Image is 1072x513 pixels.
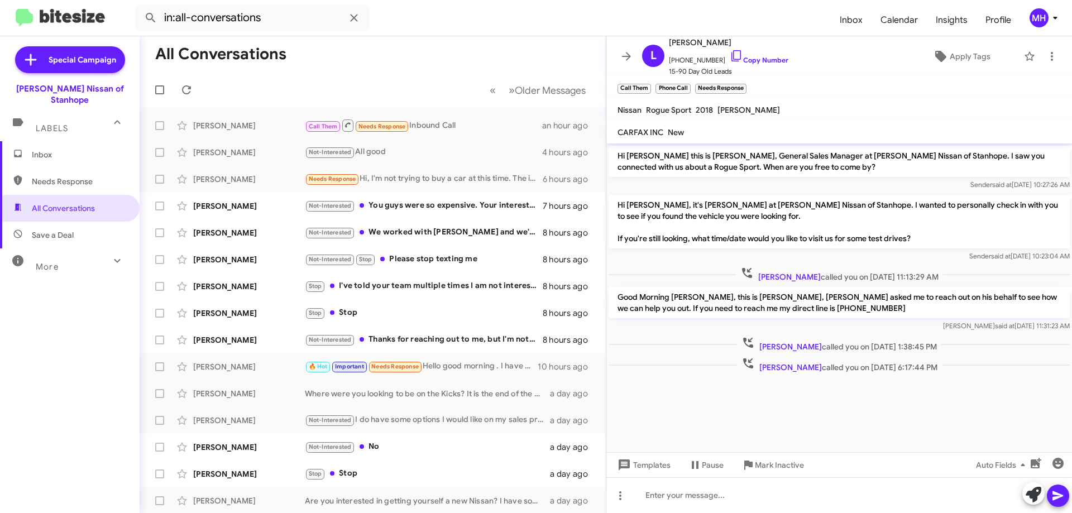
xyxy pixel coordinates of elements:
[609,287,1070,318] p: Good Morning [PERSON_NAME], this is [PERSON_NAME], [PERSON_NAME] asked me to reach out on his beh...
[193,442,305,453] div: [PERSON_NAME]
[32,203,95,214] span: All Conversations
[193,468,305,480] div: [PERSON_NAME]
[543,227,597,238] div: 8 hours ago
[309,416,352,424] span: Not-Interested
[679,455,733,475] button: Pause
[305,440,550,453] div: No
[36,123,68,133] span: Labels
[309,175,356,183] span: Needs Response
[950,46,990,66] span: Apply Tags
[309,443,352,450] span: Not-Interested
[618,84,651,94] small: Call Them
[543,281,597,292] div: 8 hours ago
[755,455,804,475] span: Mark Inactive
[543,334,597,346] div: 8 hours ago
[371,363,419,370] span: Needs Response
[759,342,822,352] span: [PERSON_NAME]
[305,333,543,346] div: Thanks for reaching out to me, but I'm not interested anymore thanks
[717,105,780,115] span: [PERSON_NAME]
[358,123,406,130] span: Needs Response
[193,174,305,185] div: [PERSON_NAME]
[650,47,657,65] span: L
[36,262,59,272] span: More
[970,180,1070,189] span: Sender [DATE] 10:27:26 AM
[550,468,597,480] div: a day ago
[32,176,127,187] span: Needs Response
[695,84,746,94] small: Needs Response
[759,362,822,372] span: [PERSON_NAME]
[733,455,813,475] button: Mark Inactive
[335,363,364,370] span: Important
[509,83,515,97] span: »
[483,79,502,102] button: Previous
[309,309,322,317] span: Stop
[193,147,305,158] div: [PERSON_NAME]
[1030,8,1049,27] div: MH
[359,256,372,263] span: Stop
[609,195,1070,248] p: Hi [PERSON_NAME], it's [PERSON_NAME] at [PERSON_NAME] Nissan of Stanhope. I wanted to personally ...
[193,120,305,131] div: [PERSON_NAME]
[904,46,1018,66] button: Apply Tags
[609,146,1070,177] p: Hi [PERSON_NAME] this is [PERSON_NAME], General Sales Manager at [PERSON_NAME] Nissan of Stanhope...
[615,455,671,475] span: Templates
[309,470,322,477] span: Stop
[737,336,941,352] span: called you on [DATE] 1:38:45 PM
[669,66,788,77] span: 15-90 Day Old Leads
[872,4,927,36] a: Calendar
[502,79,592,102] button: Next
[305,226,543,239] div: We worked with [PERSON_NAME] and we're all set for now.
[305,118,542,132] div: Inbound Call
[15,46,125,73] a: Special Campaign
[305,467,550,480] div: Stop
[943,322,1070,330] span: [PERSON_NAME] [DATE] 11:31:23 AM
[305,495,550,506] div: Are you interested in getting yourself a new Nissan? I have some great deals going on right now
[992,180,1012,189] span: said at
[543,174,597,185] div: 6 hours ago
[737,357,942,373] span: called you on [DATE] 6:17:44 PM
[618,105,642,115] span: Nissan
[702,455,724,475] span: Pause
[309,202,352,209] span: Not-Interested
[193,495,305,506] div: [PERSON_NAME]
[550,495,597,506] div: a day ago
[305,172,543,185] div: Hi, I'm not trying to buy a car at this time. The interest rates are too high at this time. Ty fo...
[927,4,977,36] span: Insights
[831,4,872,36] a: Inbox
[606,455,679,475] button: Templates
[309,229,352,236] span: Not-Interested
[995,322,1014,330] span: said at
[193,415,305,426] div: [PERSON_NAME]
[730,56,788,64] a: Copy Number
[967,455,1038,475] button: Auto Fields
[515,84,586,97] span: Older Messages
[49,54,116,65] span: Special Campaign
[696,105,713,115] span: 2018
[193,334,305,346] div: [PERSON_NAME]
[543,254,597,265] div: 8 hours ago
[309,148,352,156] span: Not-Interested
[305,253,543,266] div: Please stop texting me
[736,266,943,282] span: called you on [DATE] 11:13:29 AM
[1020,8,1060,27] button: MH
[309,256,352,263] span: Not-Interested
[193,361,305,372] div: [PERSON_NAME]
[618,127,663,137] span: CARFAX INC
[135,4,370,31] input: Search
[193,308,305,319] div: [PERSON_NAME]
[32,149,127,160] span: Inbox
[976,455,1030,475] span: Auto Fields
[977,4,1020,36] a: Profile
[542,120,597,131] div: an hour ago
[305,306,543,319] div: Stop
[309,123,338,130] span: Call Them
[309,336,352,343] span: Not-Interested
[305,146,542,159] div: All good
[646,105,691,115] span: Rogue Sport
[484,79,592,102] nav: Page navigation example
[669,49,788,66] span: [PHONE_NUMBER]
[538,361,597,372] div: 10 hours ago
[32,229,74,241] span: Save a Deal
